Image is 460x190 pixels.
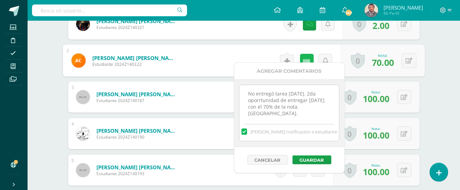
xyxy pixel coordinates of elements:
[343,162,357,178] a: 0
[96,171,179,177] span: Estudiante 2024Z140193
[363,93,390,104] span: 100.00
[365,3,378,17] img: e99d45d6e0e55865ab0456bb17418cba.png
[384,4,423,11] span: [PERSON_NAME]
[96,127,179,134] a: [PERSON_NAME] [PERSON_NAME]
[372,53,394,58] div: Nota:
[92,61,177,68] span: Estudiante 2024Z140322
[76,163,90,177] img: 45x45
[239,85,339,120] textarea: No entregó tarea [DATE]. 2da oporrtunidad de entregar [DATE] con el 70% de la nota. [GEOGRAPHIC_D...
[71,53,85,68] img: b61e84f0831146bb8e1351bb939bf5fa.png
[247,155,288,165] button: Cancelar
[343,126,357,142] a: 0
[96,18,179,24] a: [PERSON_NAME] [PERSON_NAME]
[76,127,90,141] img: 2fe051a0aa0600d40a4c34f2cb07456b.png
[352,16,366,32] a: 0
[96,91,179,98] a: [PERSON_NAME] [PERSON_NAME]
[92,54,177,61] a: [PERSON_NAME] [PERSON_NAME]
[351,53,365,69] a: 0
[384,10,423,16] span: Mi Perfil
[363,129,390,141] span: 100.00
[32,4,187,16] input: Busca un usuario...
[234,63,345,80] div: Agregar Comentarios
[96,134,179,140] span: Estudiante 2024Z140190
[345,9,352,17] span: 347
[251,129,337,135] span: [PERSON_NAME] notificación a estudiante
[373,20,390,31] span: 2.00
[96,164,179,171] a: [PERSON_NAME] [PERSON_NAME]
[293,156,331,164] button: Guardar
[363,163,390,168] div: Nota:
[363,166,390,178] span: 100.00
[76,90,90,104] img: 45x45
[96,98,179,103] span: Estudiante 2024Z140187
[343,89,357,105] a: 0
[372,56,394,68] span: 70.00
[363,126,390,131] div: Nota:
[76,17,90,31] img: a525f3d8d78af0b01a64a68be76906e5.png
[363,90,390,94] div: Nota:
[96,24,179,30] span: Estudiante 2024Z140321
